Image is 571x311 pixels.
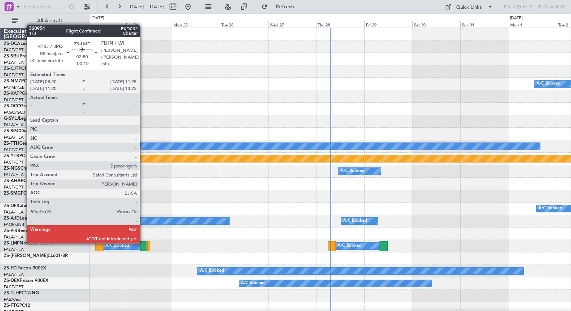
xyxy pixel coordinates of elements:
span: ZS-NGS [4,166,20,171]
a: FALA/HLA [4,135,24,140]
a: FACT/CPT [4,284,23,290]
a: ZS-DEXFalcon 900EX [4,279,48,283]
a: ZS-TLHPC12/NG [4,291,39,296]
span: ZS-DEX [4,279,20,283]
a: ZS-SGCChallenger 601-3A [4,129,60,133]
span: ZS-NMZ [4,79,21,84]
span: ZS-CJT [4,67,19,71]
a: ZS-DCCGrand Caravan - C208 [4,104,67,108]
span: ZS-AHA [4,179,21,183]
div: A/C Booked [200,265,224,277]
div: Mon 25 [172,21,220,28]
div: Sun 24 [124,21,172,28]
div: Mon 1 [509,21,557,28]
a: FACT/CPT [4,72,23,78]
a: ZS-DCALearjet 45 [4,42,42,46]
div: [DATE] [91,15,104,22]
div: Sun 31 [460,21,508,28]
div: A/C Booked [338,240,361,252]
div: Tue 26 [220,21,268,28]
div: Wed 27 [268,21,316,28]
a: ZS-TTHCessna Citation M2 [4,141,60,146]
div: [DATE] [510,15,523,22]
div: Sat 23 [76,21,123,28]
span: G-SYLJ [4,116,19,121]
div: A/C Booked [241,278,265,289]
span: ZS-DCC [4,104,20,108]
a: ZS-AHAPC-24 [4,179,33,183]
a: FALA/HLA [4,122,24,128]
span: ZS-[PERSON_NAME] [4,254,48,258]
a: FALA/HLA [4,60,24,65]
span: ZS-PIR [4,229,17,233]
a: FACT/CPT [4,97,23,103]
a: ZS-FTGPC12 [4,303,30,308]
a: ZS-AJDLearjet 45XR [4,216,47,221]
span: ZS-LMF [4,241,20,246]
div: Fri 29 [364,21,412,28]
div: A/C Booked [537,78,560,90]
a: FABA/null [4,297,23,302]
a: ZS-FCIFalcon 900EX [4,266,46,271]
span: ZS-TTH [4,141,19,146]
a: FALA/HLA [4,209,24,215]
a: ZS-DFICitation Mustang [4,204,54,208]
button: Refresh [258,1,303,13]
span: ZS-FTG [4,303,19,308]
a: ZS-PIRBeech 1900D [4,229,46,233]
a: FACT/CPT [4,184,23,190]
a: ZS-CJTPC12/47E [4,67,39,71]
span: Refresh [269,4,301,9]
a: ZS-SMGPC12 [4,191,32,196]
div: A/C Booked [343,215,367,227]
div: Quick Links [456,4,482,11]
a: ZS-SRUPremier I [4,54,39,59]
span: ZS-TLH [4,291,19,296]
span: ZS-DFI [4,204,18,208]
a: FALA/HLA [4,234,24,240]
a: G-SYLJLegacy 600 [4,116,43,121]
span: [DATE] - [DATE] [128,3,164,10]
div: A/C Booked [341,166,364,177]
span: ZS-SRU [4,54,20,59]
span: ZS-SMG [4,191,21,196]
span: ZS-YTB [4,154,19,158]
span: ZS-DCA [4,42,20,46]
span: ZS-SGC [4,129,20,133]
a: ZS-[PERSON_NAME]CL601-3R [4,254,68,258]
span: ZS-KAT [4,91,19,96]
a: FALA/HLA [4,272,24,277]
span: All Aircraft [20,18,80,23]
div: A/C Booked [539,203,562,214]
a: ZS-LMFNextant 400XTi [4,241,53,246]
div: Thu 28 [316,21,364,28]
a: FACT/CPT [4,147,23,153]
a: FACT/CPT [4,47,23,53]
button: Quick Links [441,1,497,13]
a: FAOR/JNB [4,222,24,227]
a: ZS-KATPC-24 [4,91,32,96]
button: All Aircraft [8,15,82,27]
a: FACT/CPT [4,159,23,165]
a: ZS-NMZPC12 NGX [4,79,44,84]
div: A/C Booked [104,215,128,227]
div: Sat 30 [412,21,460,28]
span: ZS-FCI [4,266,17,271]
input: Trip Number [23,1,65,12]
a: FAGC/GCJ [4,110,25,115]
a: ZS-NGSCitation Ultra [4,166,49,171]
a: FALA/HLA [4,247,24,252]
div: A/C Booked [105,240,129,252]
a: ZS-YTBPC-24 [4,154,32,158]
span: ZS-AJD [4,216,20,221]
a: FALA/HLA [4,172,24,178]
a: FAPM/PZB [4,85,25,90]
